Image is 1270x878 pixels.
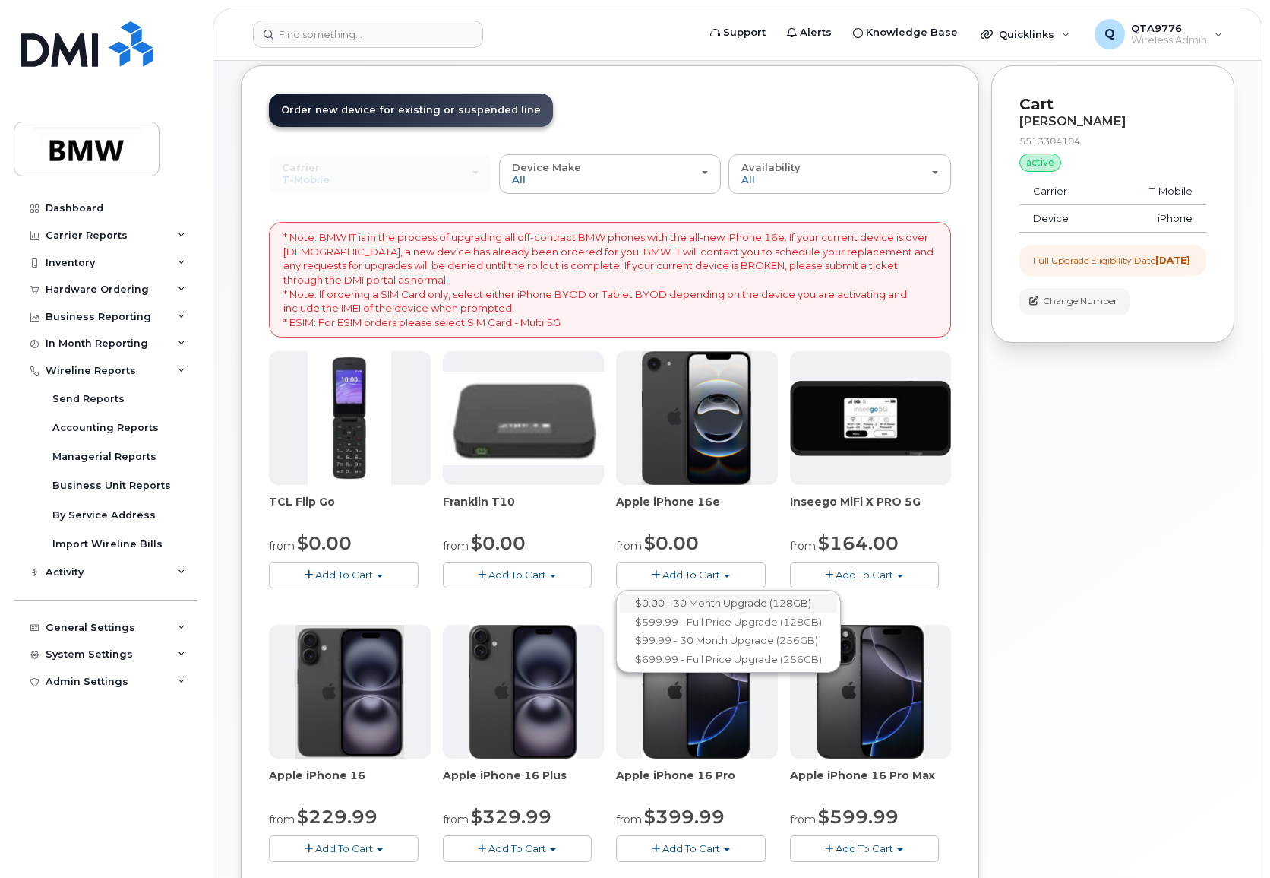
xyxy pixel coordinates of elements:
[269,813,295,826] small: from
[443,539,469,553] small: from
[443,372,605,465] img: t10.jpg
[253,21,483,48] input: Find something...
[512,161,581,173] span: Device Make
[443,813,469,826] small: from
[620,613,837,632] a: $599.99 - Full Price Upgrade (128GB)
[662,842,720,854] span: Add To Cart
[1155,255,1190,266] strong: [DATE]
[790,562,940,588] button: Add To Cart
[999,28,1054,40] span: Quicklinks
[297,806,378,828] span: $229.99
[620,650,837,669] a: $699.99 - Full Price Upgrade (256GB)
[283,230,937,329] p: * Note: BMW IT is in the process of upgrading all off-contract BMW phones with the all-new iPhone...
[616,562,766,588] button: Add To Cart
[642,351,751,485] img: iphone16e.png
[269,539,295,553] small: from
[790,381,952,456] img: cut_small_inseego_5G.jpg
[471,806,551,828] span: $329.99
[1084,19,1234,49] div: QTA9776
[790,768,952,798] div: Apple iPhone 16 Pro Max
[616,813,642,826] small: from
[512,173,526,185] span: All
[1019,94,1206,116] p: Cart
[643,625,750,759] img: iphone_16_pro.png
[443,768,605,798] div: Apple iPhone 16 Plus
[297,532,352,554] span: $0.00
[970,19,1081,49] div: Quicklinks
[1019,115,1206,128] div: [PERSON_NAME]
[776,17,842,48] a: Alerts
[616,494,778,525] div: Apple iPhone 16e
[700,17,776,48] a: Support
[1107,205,1206,233] td: iPhone
[723,25,766,40] span: Support
[281,104,541,116] span: Order new device for existing or suspended line
[741,161,801,173] span: Availability
[315,842,373,854] span: Add To Cart
[443,494,605,525] div: Franklin T10
[1131,22,1207,34] span: QTA9776
[469,625,577,759] img: iphone_16_plus.png
[308,351,391,485] img: TCL_FLIP_MODE.jpg
[790,835,940,862] button: Add To Cart
[1019,135,1206,147] div: 5513304104
[1131,34,1207,46] span: Wireless Admin
[790,494,952,525] div: Inseego MiFi X PRO 5G
[471,532,526,554] span: $0.00
[616,768,778,798] div: Apple iPhone 16 Pro
[662,569,720,581] span: Add To Cart
[1019,288,1130,315] button: Change Number
[1104,25,1115,43] span: Q
[836,569,893,581] span: Add To Cart
[269,835,419,862] button: Add To Cart
[616,835,766,862] button: Add To Cart
[616,539,642,553] small: from
[836,842,893,854] span: Add To Cart
[620,594,837,613] a: $0.00 - 30 Month Upgrade (128GB)
[443,562,592,588] button: Add To Cart
[488,842,546,854] span: Add To Cart
[1019,178,1107,205] td: Carrier
[269,494,431,525] div: TCL Flip Go
[818,806,899,828] span: $599.99
[866,25,958,40] span: Knowledge Base
[1107,178,1206,205] td: T-Mobile
[1043,294,1117,308] span: Change Number
[295,625,404,759] img: iPhone_16.png
[488,569,546,581] span: Add To Cart
[1019,205,1107,233] td: Device
[443,835,592,862] button: Add To Cart
[790,539,816,553] small: from
[1204,812,1259,867] iframe: Messenger Launcher
[818,532,899,554] span: $164.00
[315,569,373,581] span: Add To Cart
[499,154,722,194] button: Device Make All
[741,173,755,185] span: All
[1033,254,1190,267] div: Full Upgrade Eligibility Date
[800,25,832,40] span: Alerts
[620,631,837,650] a: $99.99 - 30 Month Upgrade (256GB)
[817,625,924,759] img: iphone_16_pro.png
[1019,154,1061,172] div: active
[269,768,431,798] div: Apple iPhone 16
[728,154,951,194] button: Availability All
[842,17,968,48] a: Knowledge Base
[644,806,725,828] span: $399.99
[790,813,816,826] small: from
[644,532,699,554] span: $0.00
[269,562,419,588] button: Add To Cart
